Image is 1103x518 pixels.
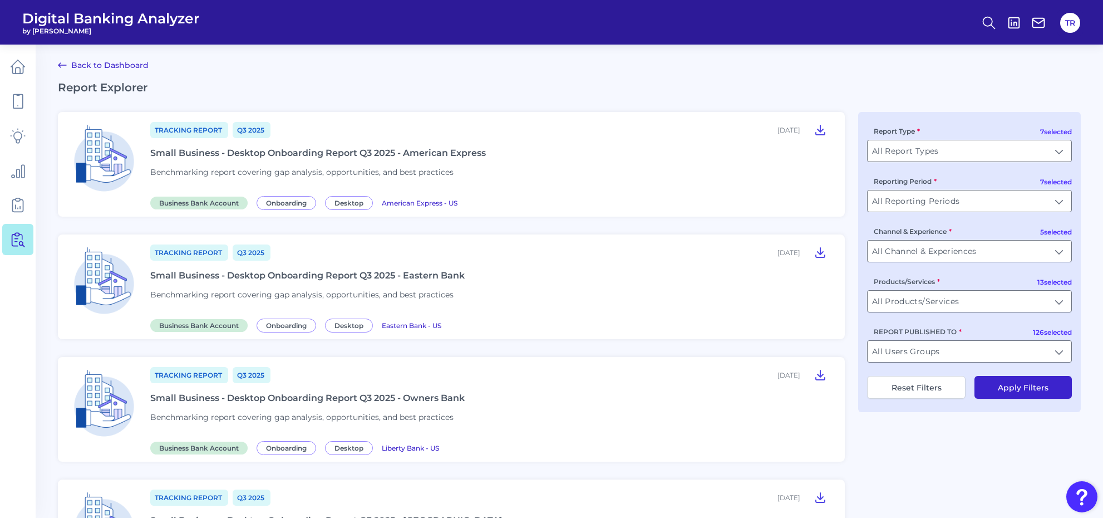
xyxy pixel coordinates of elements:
[257,320,321,330] a: Onboarding
[809,243,831,261] button: Small Business - Desktop Onboarding Report Q3 2025 - Eastern Bank
[58,58,149,72] a: Back to Dashboard
[150,367,228,383] a: Tracking Report
[777,371,800,379] div: [DATE]
[150,148,486,158] div: Small Business - Desktop Onboarding Report Q3 2025 - American Express
[150,197,248,209] span: Business Bank Account
[150,122,228,138] a: Tracking Report
[874,227,952,236] label: Channel & Experience
[809,488,831,506] button: Small Business - Desktop Onboarding Report Q3 2025 - Santander
[150,490,228,506] a: Tracking Report
[382,321,441,330] span: Eastern Bank - US
[257,196,316,210] span: Onboarding
[874,177,937,185] label: Reporting Period
[1060,13,1080,33] button: TR
[150,442,248,455] span: Business Bank Account
[67,366,141,441] img: Business Bank Account
[233,490,270,506] a: Q3 2025
[382,442,439,453] a: Liberty Bank - US
[325,442,377,453] a: Desktop
[58,81,1081,94] h2: Report Explorer
[325,320,377,330] a: Desktop
[150,167,454,177] span: Benchmarking report covering gap analysis, opportunities, and best practices
[325,319,373,333] span: Desktop
[257,197,321,208] a: Onboarding
[809,121,831,139] button: Small Business - Desktop Onboarding Report Q3 2025 - American Express
[150,393,465,403] div: Small Business - Desktop Onboarding Report Q3 2025 - Owners Bank
[150,412,454,422] span: Benchmarking report covering gap analysis, opportunities, and best practices
[150,442,252,453] a: Business Bank Account
[150,319,248,332] span: Business Bank Account
[809,366,831,384] button: Small Business - Desktop Onboarding Report Q3 2025 - Owners Bank
[150,245,228,261] a: Tracking Report
[233,122,270,138] a: Q3 2025
[257,441,316,455] span: Onboarding
[233,367,270,383] a: Q3 2025
[382,320,441,330] a: Eastern Bank - US
[67,121,141,196] img: Business Bank Account
[874,328,962,336] label: REPORT PUBLISHED TO
[382,199,457,207] span: American Express - US
[382,444,439,452] span: Liberty Bank - US
[325,196,373,210] span: Desktop
[257,319,316,333] span: Onboarding
[325,441,373,455] span: Desktop
[150,270,465,281] div: Small Business - Desktop Onboarding Report Q3 2025 - Eastern Bank
[974,376,1072,399] button: Apply Filters
[382,197,457,208] a: American Express - US
[777,493,800,502] div: [DATE]
[777,126,800,134] div: [DATE]
[257,442,321,453] a: Onboarding
[874,277,940,286] label: Products/Services
[867,376,966,399] button: Reset Filters
[874,127,920,135] label: Report Type
[150,320,252,330] a: Business Bank Account
[22,27,200,35] span: by [PERSON_NAME]
[22,10,200,27] span: Digital Banking Analyzer
[233,245,270,261] a: Q3 2025
[777,248,800,257] div: [DATE]
[1066,481,1097,512] button: Open Resource Center
[325,197,377,208] a: Desktop
[150,290,454,300] span: Benchmarking report covering gap analysis, opportunities, and best practices
[150,197,252,208] a: Business Bank Account
[67,243,141,318] img: Business Bank Account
